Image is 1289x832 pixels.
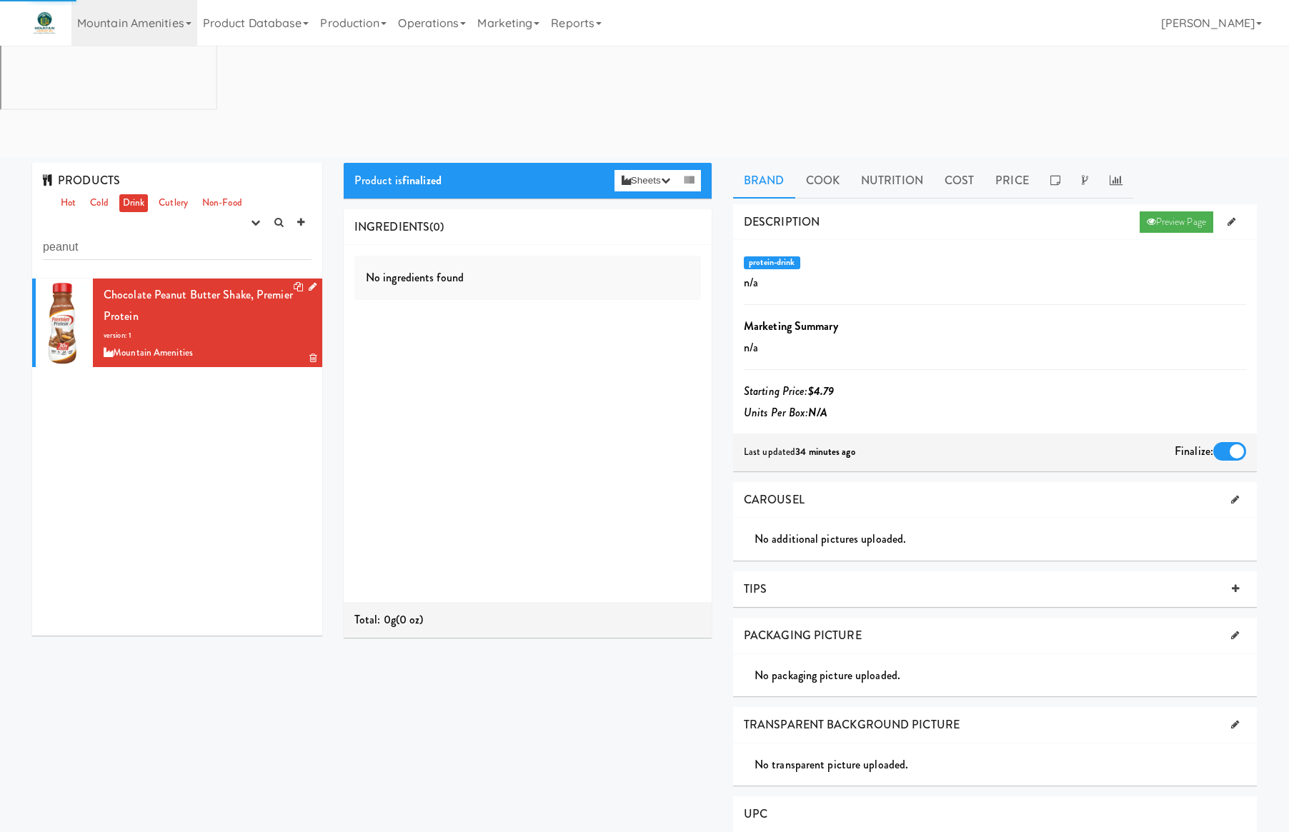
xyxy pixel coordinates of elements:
a: Cost [934,163,985,199]
div: No ingredients found [354,256,701,300]
span: TRANSPARENT BACKGROUND PICTURE [744,716,960,733]
p: n/a [744,272,1246,294]
p: n/a [744,337,1246,359]
input: Search dishes [43,234,312,260]
b: finalized [402,172,442,189]
a: Cutlery [155,194,191,212]
a: Brand [733,163,795,199]
span: (0) [429,219,444,235]
a: Price [985,163,1040,199]
span: DESCRIPTION [744,214,820,230]
span: Product is [354,172,442,189]
span: CAROUSEL [744,491,805,508]
li: Chocolate Peanut Butter Shake, Premier Proteinversion: 1Mountain Amenities [32,279,322,367]
i: Units Per Box: [744,404,827,421]
button: Sheets [614,170,677,191]
span: INGREDIENTS [354,219,429,235]
a: Nutrition [850,163,934,199]
div: No packaging picture uploaded. [755,665,1257,686]
span: Finalize: [1175,443,1213,459]
span: UPC [744,806,767,822]
a: Drink [119,194,149,212]
b: Marketing Summary [744,318,838,334]
span: Chocolate Peanut Butter Shake, Premier Protein [104,286,293,324]
b: 34 minutes ago [795,445,855,458]
a: Hot [57,194,79,212]
a: Cook [795,163,850,199]
span: PACKAGING PICTURE [744,627,862,643]
img: Micromart [32,11,57,36]
a: Preview Page [1140,211,1213,233]
div: No additional pictures uploaded. [755,528,1257,550]
b: N/A [808,404,827,421]
span: version: 1 [104,330,131,341]
a: Cold [86,194,111,212]
div: Mountain Amenities [104,344,312,362]
span: (0 oz) [396,611,424,628]
span: protein-drink [744,256,800,269]
span: PRODUCTS [43,172,120,189]
div: No transparent picture uploaded. [755,754,1257,776]
a: Non-Food [199,194,246,212]
b: $4.79 [808,383,835,399]
span: TIPS [744,581,767,597]
span: Last updated [744,445,855,458]
span: Total: 0g [354,611,396,628]
i: Starting Price: [744,383,834,399]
